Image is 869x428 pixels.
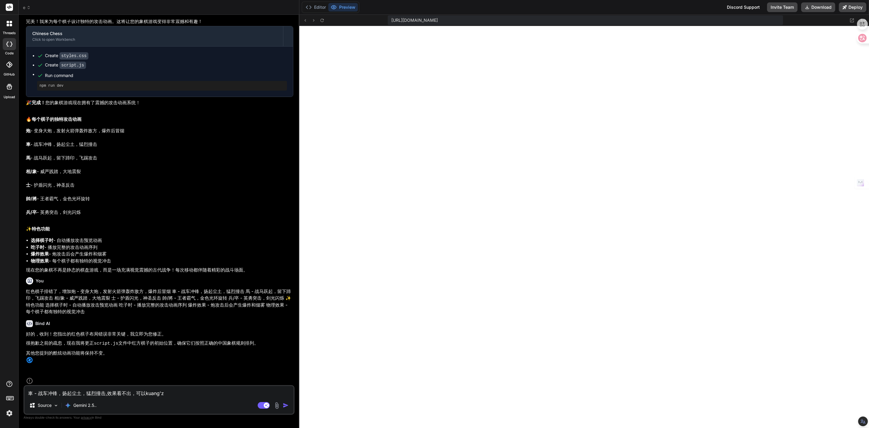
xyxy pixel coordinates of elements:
p: 完美！我来为每个棋子设计独特的攻击动画。这将让您的象棋游戏变得非常震撼和有趣！ [26,18,293,25]
img: attachment [273,402,280,409]
strong: 特色功能 [32,226,50,232]
button: Editor [303,3,328,11]
p: 现在您的象棋不再是静态的棋盘游戏，而是一场充满视觉震撼的古代战争！每次移动都伴随着精彩的战斗场面。 [26,267,293,274]
p: Gemini 2.5.. [73,402,97,408]
p: Source [38,402,52,408]
strong: 帥/將 [26,196,37,201]
code: script.js [94,341,118,346]
h2: ✨ [26,226,293,233]
strong: 兵/卒 [26,209,37,215]
div: Discord Support [723,2,763,12]
span: [URL][DOMAIN_NAME] [391,17,438,23]
label: threads [3,31,16,36]
strong: 选择棋子时 [31,237,53,243]
span: Run command [45,72,287,79]
span: e [23,5,31,11]
img: settings [4,408,14,418]
p: 其他您提到的酷炫动画功能将保持不变。 [26,350,293,385]
label: Upload [4,95,15,100]
strong: 物理效果 [31,258,49,264]
button: Chinese ChessClick to open Workbench [26,26,283,46]
strong: 車 [26,141,30,147]
strong: 士 [26,182,30,188]
div: Click to open Workbench [32,37,277,42]
p: 🎉 您的象棋游戏现在拥有了震撼的攻击动画系统！ [26,99,293,106]
button: Invite Team [767,2,797,12]
h2: 🔥 [26,116,293,123]
strong: 每个棋子的独特攻击动画 [32,116,81,122]
textarea: 車 - 战车冲锋，扬起尘土，猛烈撞击,效果看不出，可以kuang'z [24,386,294,397]
div: Create [45,53,88,59]
strong: 炮 [26,128,30,134]
span: privacy [81,416,92,419]
strong: 相/象 [26,169,37,174]
p: Always double-check its answers. Your in Bind [24,415,294,420]
p: 好的，收到！您指出的红色棋子布局错误非常关键，我立即为您修正。 [26,331,293,338]
div: Create [45,62,86,68]
iframe: Preview [299,26,869,428]
div: Chinese Chess [32,31,277,37]
h6: Bind AI [35,320,50,327]
p: 红色棋子排错了，增加炮 - 变身大炮，发射火箭弹轰炸敌方，爆炸后冒烟 車 - 战车冲锋，扬起尘土，猛烈撞击 馬 - 战马跃起，留下蹄印，飞踢攻击 相/象 - 威严践踏，大地震裂 士 - 护盾闪光... [26,288,293,315]
pre: npm run dev [40,83,285,88]
button: Preview [328,3,358,11]
label: GitHub [4,72,15,77]
button: Deploy [839,2,866,12]
code: styles.css [59,52,88,60]
button: Download [801,2,835,12]
strong: 完成！ [32,100,45,105]
p: 很抱歉之前的疏忽，现在我将更正 文件中红方棋子的初始位置，确保它们按照正确的中国象棋规则排列。 [26,340,293,347]
li: - 每个棋子都有独特的视觉冲击 [31,258,293,265]
li: - 自动播放攻击预览动画 [31,237,293,244]
strong: 爆炸效果 [31,251,49,257]
strong: 吃子时 [31,244,44,250]
h6: You [36,278,44,284]
img: Pick Models [53,403,59,408]
strong: 馬 [26,155,30,161]
label: code [5,51,14,56]
p: - 变身大炮，发射火箭弹轰炸敌方，爆炸后冒烟 - 战车冲锋，扬起尘土，猛烈撞击 - 战马跃起，留下蹄印，飞踢攻击 - 威严践踏，大地震裂 - 护盾闪光，神圣反击 - 王者霸气，金色光环旋转 - ... [26,127,293,216]
img: icon [283,402,289,408]
li: - 炮攻击后会产生爆炸和烟雾 [31,251,293,258]
code: script.js [59,62,86,69]
img: Gemini 2.5 Pro [65,402,71,408]
li: - 播放完整的攻击动画序列 [31,244,293,251]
